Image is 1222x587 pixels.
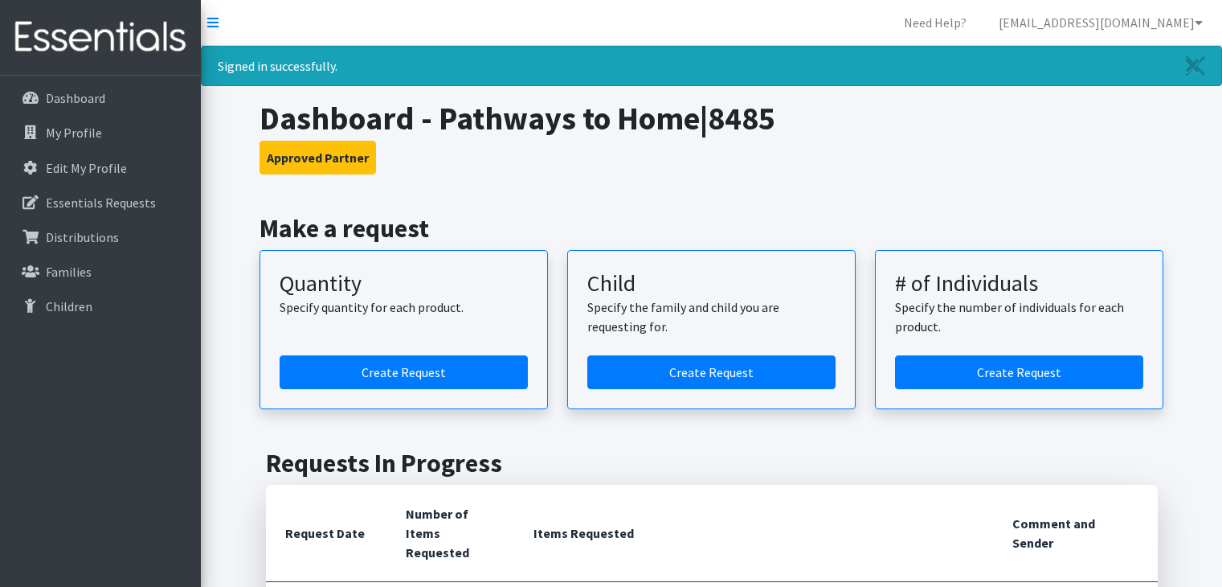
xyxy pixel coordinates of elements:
p: Specify the number of individuals for each product. [895,298,1143,336]
th: Items Requested [514,485,994,582]
h1: Dashboard - Pathways to Home|8485 [260,99,1163,138]
a: Distributions [6,221,194,253]
th: Request Date [266,485,386,582]
a: Close [1170,47,1221,85]
a: Families [6,256,194,288]
button: Approved Partner [260,141,376,174]
p: Children [46,298,92,314]
a: Essentials Requests [6,187,194,219]
p: Dashboard [46,90,105,106]
p: Specify the family and child you are requesting for. [587,298,836,336]
a: Edit My Profile [6,152,194,184]
a: Create a request by number of individuals [895,355,1143,389]
p: My Profile [46,125,102,141]
h2: Requests In Progress [266,448,1158,478]
p: Essentials Requests [46,195,156,211]
a: Dashboard [6,82,194,114]
p: Edit My Profile [46,160,127,176]
h2: Make a request [260,213,1163,244]
a: [EMAIL_ADDRESS][DOMAIN_NAME] [986,6,1216,39]
th: Number of Items Requested [386,485,514,582]
a: Create a request by quantity [280,355,528,389]
a: Create a request for a child or family [587,355,836,389]
h3: # of Individuals [895,270,1143,298]
a: Need Help? [891,6,979,39]
p: Families [46,264,92,280]
div: Signed in successfully. [201,46,1222,86]
h3: Child [587,270,836,298]
a: Children [6,290,194,322]
p: Distributions [46,229,119,245]
p: Specify quantity for each product. [280,298,528,317]
th: Comment and Sender [993,485,1157,582]
img: HumanEssentials [6,10,194,64]
a: My Profile [6,117,194,149]
h3: Quantity [280,270,528,298]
